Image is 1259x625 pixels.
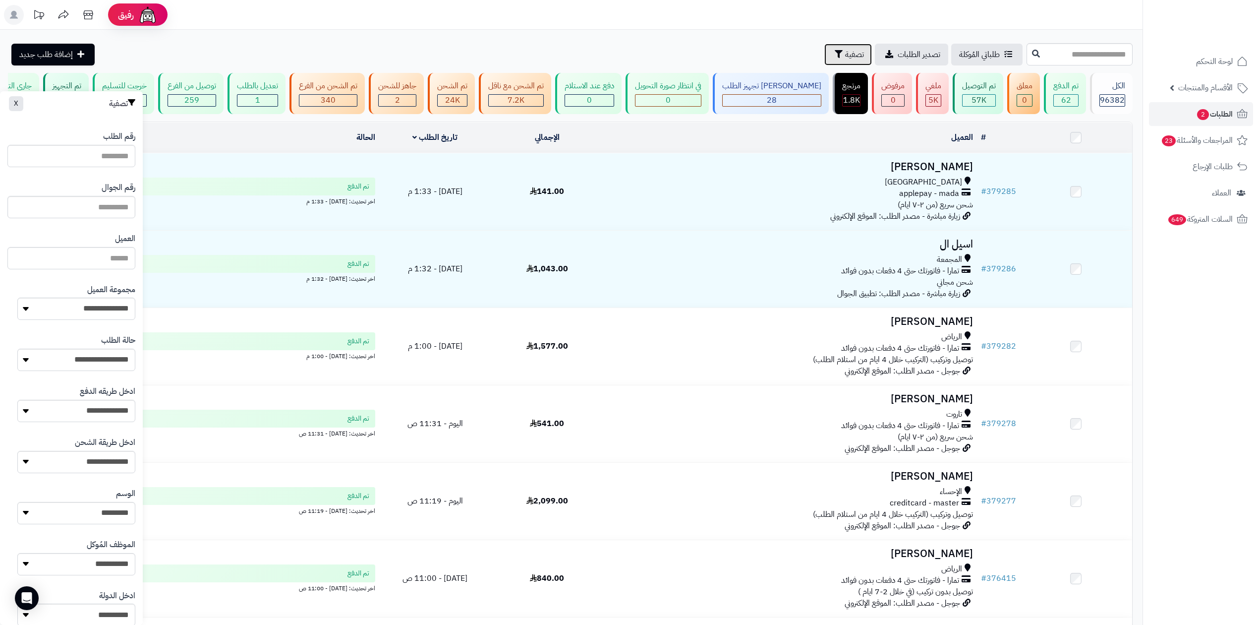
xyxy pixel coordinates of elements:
[367,73,426,114] a: جاهز للشحن 2
[438,95,467,106] div: 24017
[347,491,369,501] span: تم الدفع
[565,80,614,92] div: دفع عند الاستلام
[1005,73,1042,114] a: معلق 0
[101,335,135,346] label: حالة الطلب
[881,80,905,92] div: مرفوض
[1099,80,1125,92] div: الكل
[184,94,199,106] span: 259
[1161,133,1233,147] span: المراجعات والأسئلة
[981,186,986,197] span: #
[981,340,1016,352] a: #379282
[115,233,135,245] label: العميل
[412,131,458,143] a: تاريخ الطلب
[1017,95,1032,106] div: 0
[963,95,995,106] div: 57016
[981,572,1016,584] a: #376415
[1149,207,1253,231] a: السلات المتروكة649
[587,94,592,106] span: 0
[981,495,986,507] span: #
[287,73,367,114] a: تم الشحن من الفرع 340
[891,94,896,106] span: 0
[379,95,416,106] div: 2
[899,188,959,199] span: applepay - mada
[14,273,375,283] div: اخر تحديث: [DATE] - 1:32 م
[1088,73,1135,114] a: الكل96382
[408,186,462,197] span: [DATE] - 1:33 م
[15,586,39,610] div: Open Intercom Messenger
[928,94,938,106] span: 5K
[14,505,375,515] div: اخر تحديث: [DATE] - 11:19 ص
[981,418,986,430] span: #
[402,572,467,584] span: [DATE] - 11:00 ص
[526,263,568,275] span: 1,043.00
[437,80,467,92] div: تم الشحن
[1022,94,1027,106] span: 0
[1162,135,1176,146] span: 23
[845,442,960,454] span: جوجل - مصدر الطلب: الموقع الإلكتروني
[102,80,147,92] div: خرجت للتسليم
[408,340,462,352] span: [DATE] - 1:00 م
[116,488,135,500] label: الوسم
[14,582,375,593] div: اخر تحديث: [DATE] - 11:00 ص
[1196,55,1233,68] span: لوحة التحكم
[1149,128,1253,152] a: المراجعات والأسئلة23
[508,94,524,106] span: 7.2K
[941,563,962,575] span: الرياض
[347,182,369,191] span: تم الدفع
[858,586,973,598] span: توصيل بدون تركيب (في خلال 2-7 ايام )
[813,354,973,366] span: توصيل وتركيب (التركيب خلال 4 ايام من استلام الطلب)
[237,80,278,92] div: تعديل بالطلب
[981,340,986,352] span: #
[14,428,375,438] div: اخر تحديث: [DATE] - 11:31 ص
[635,95,701,106] div: 0
[19,49,73,61] span: إضافة طلب جديد
[1100,94,1125,106] span: 96382
[842,80,860,92] div: مرتجع
[14,350,375,361] div: اخر تحديث: [DATE] - 1:00 م
[75,437,135,448] label: ادخل طريقة الشحن
[841,343,959,354] span: تمارا - فاتورتك حتى 4 دفعات بدون فوائد
[347,336,369,346] span: تم الدفع
[607,316,973,327] h3: [PERSON_NAME]
[168,80,216,92] div: توصيل من الفرع
[156,73,226,114] a: توصيل من الفرع 259
[102,182,135,193] label: رقم الجوال
[1197,109,1209,120] span: 2
[408,263,462,275] span: [DATE] - 1:32 م
[607,161,973,173] h3: [PERSON_NAME]
[870,73,914,114] a: مرفوض 0
[407,495,463,507] span: اليوم - 11:19 ص
[898,199,973,211] span: شحن سريع (من ٢-٧ ايام)
[87,284,135,296] label: مجموعة العميل
[837,288,960,300] span: زيارة مباشرة - مصدر الطلب: تطبيق الجوال
[1042,73,1088,114] a: تم الدفع 62
[226,73,287,114] a: تعديل بالطلب 1
[1149,50,1253,73] a: لوحة التحكم
[426,73,477,114] a: تم الشحن 24K
[41,73,91,114] a: تم التجهيز 528
[91,73,156,114] a: خرجت للتسليم 66
[1053,80,1079,92] div: تم الدفع
[890,498,959,509] span: creditcard - master
[841,420,959,432] span: تمارا - فاتورتك حتى 4 دفعات بدون فوائد
[845,597,960,609] span: جوجل - مصدر الطلب: الموقع الإلكتروني
[830,210,960,222] span: زيارة مباشرة - مصدر الطلب: الموقع الإلكتروني
[898,431,973,443] span: شحن سريع (من ٢-٧ ايام)
[553,73,624,114] a: دفع عند الاستلام 0
[981,131,986,143] a: #
[1054,95,1078,106] div: 62
[99,590,135,602] label: ادخل الدولة
[898,49,940,61] span: تصدير الطلبات
[1149,155,1253,179] a: طلبات الإرجاع
[1167,212,1233,226] span: السلات المتروكة
[841,575,959,586] span: تمارا - فاتورتك حتى 4 دفعات بدون فوائد
[26,5,51,27] a: تحديثات المنصة
[624,73,711,114] a: في انتظار صورة التحويل 0
[565,95,614,106] div: 0
[981,572,986,584] span: #
[885,177,962,188] span: [GEOGRAPHIC_DATA]
[407,418,463,430] span: اليوم - 11:31 ص
[981,186,1016,197] a: #379285
[168,95,216,106] div: 259
[914,73,951,114] a: ملغي 5K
